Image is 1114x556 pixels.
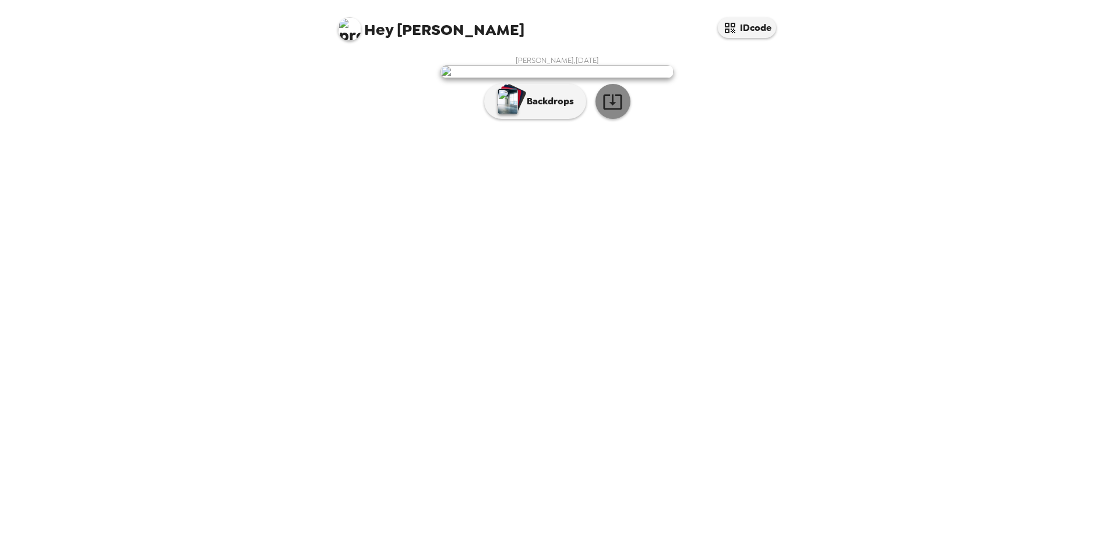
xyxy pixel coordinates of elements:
[516,55,599,65] span: [PERSON_NAME] , [DATE]
[364,19,393,40] span: Hey
[440,65,674,78] img: user
[484,84,586,119] button: Backdrops
[338,12,524,38] span: [PERSON_NAME]
[338,17,361,41] img: profile pic
[718,17,776,38] button: IDcode
[521,94,574,108] p: Backdrops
